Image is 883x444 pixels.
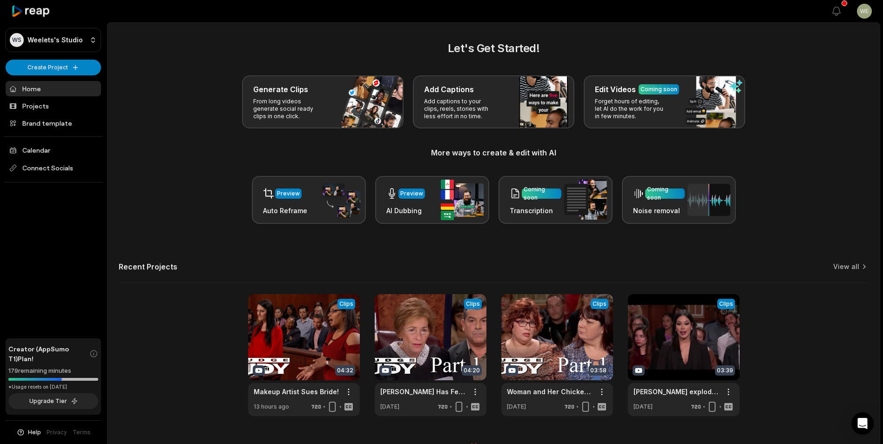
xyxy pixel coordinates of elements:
[400,189,423,198] div: Preview
[6,115,101,131] a: Brand template
[507,387,593,397] a: Woman and Her Chickens Flew the Coop! | Part 1
[380,387,466,397] a: [PERSON_NAME] Has Feelings on ‘Pigpen’ Apartment | Part 1
[595,84,636,95] h3: Edit Videos
[254,387,339,397] a: Makeup Artist Sues Bride!
[263,206,307,215] h3: Auto Reframe
[317,182,360,218] img: auto_reframe.png
[27,36,83,44] p: Weelets's Studio
[6,160,101,176] span: Connect Socials
[688,184,730,216] img: noise_removal.png
[647,185,683,202] div: Coming soon
[6,60,101,75] button: Create Project
[253,98,325,120] p: From long videos generate social ready clips in one click.
[564,180,607,220] img: transcription.png
[119,262,177,271] h2: Recent Projects
[10,33,24,47] div: WS
[851,412,874,435] div: Open Intercom Messenger
[73,428,91,437] a: Terms
[6,142,101,158] a: Calendar
[386,206,425,215] h3: AI Dubbing
[524,185,559,202] div: Coming soon
[640,85,677,94] div: Coming soon
[424,98,496,120] p: Add captions to your clips, reels, stories with less effort in no time.
[119,147,869,158] h3: More ways to create & edit with AI
[8,366,98,376] div: 179 remaining minutes
[633,206,685,215] h3: Noise removal
[8,383,98,390] div: *Usage resets on [DATE]
[253,84,308,95] h3: Generate Clips
[8,344,89,363] span: Creator (AppSumo T1) Plan!
[16,428,41,437] button: Help
[510,206,561,215] h3: Transcription
[28,428,41,437] span: Help
[833,262,859,271] a: View all
[277,189,300,198] div: Preview
[634,387,719,397] a: [PERSON_NAME] exploded on tenant that cant control her anger
[595,98,667,120] p: Forget hours of editing, let AI do the work for you in few minutes.
[119,40,869,57] h2: Let's Get Started!
[424,84,474,95] h3: Add Captions
[441,180,484,220] img: ai_dubbing.png
[8,393,98,409] button: Upgrade Tier
[6,98,101,114] a: Projects
[47,428,67,437] a: Privacy
[6,81,101,96] a: Home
